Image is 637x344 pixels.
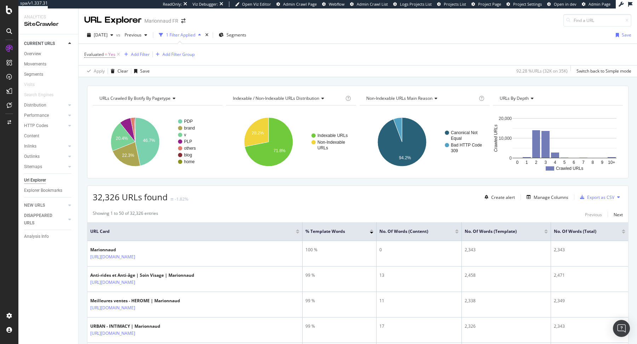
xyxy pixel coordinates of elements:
div: Segments [24,71,43,78]
text: 94.2% [399,155,411,160]
div: 2,326 [465,323,548,329]
span: No. of Words (Template) [465,228,534,235]
div: 17 [379,323,459,329]
span: Logs Projects List [400,1,432,7]
a: NEW URLS [24,202,66,209]
text: PLP [184,139,192,144]
div: Content [24,132,39,140]
span: URLs Crawled By Botify By pagetype [99,95,171,101]
div: NEW URLS [24,202,45,209]
span: Projects List [444,1,466,7]
input: Find a URL [563,14,631,27]
a: Url Explorer [24,177,73,184]
div: Previous [585,212,602,218]
button: Switch back to Simple mode [574,65,631,77]
span: 32,326 URLs found [93,191,168,203]
svg: A chart. [360,111,489,173]
div: A chart. [93,111,223,173]
a: Distribution [24,102,66,109]
div: Outlinks [24,153,40,160]
text: 0 [509,156,512,161]
span: Yes [108,50,115,59]
div: Anti-rides et Anti-âge | Soin Visage | Marionnaud [90,272,194,279]
text: 309 [451,148,458,153]
span: % Template Words [305,228,359,235]
text: 0 [516,160,518,165]
text: 20,000 [499,116,512,121]
a: Overview [24,50,73,58]
div: SiteCrawler [24,20,73,28]
div: -1.82% [175,196,188,202]
div: Next [614,212,623,218]
span: Admin Crawl Page [283,1,317,7]
div: URBAN - INTIMACY | Marionnaud [90,323,166,329]
svg: A chart. [226,111,356,173]
a: Logs Projects List [393,1,432,7]
text: 9 [601,160,603,165]
text: blog [184,153,192,157]
span: URLs by Depth [500,95,529,101]
div: 2,343 [554,247,625,253]
text: 10+ [608,160,615,165]
span: vs [116,32,122,38]
div: Search Engines [24,91,53,99]
a: Admin Crawl Page [276,1,317,7]
a: CURRENT URLS [24,40,66,47]
div: 11 [379,298,459,304]
div: 2,471 [554,272,625,279]
div: 2,343 [554,323,625,329]
button: Export as CSV [577,191,614,203]
span: Evaluated [84,51,104,57]
a: Explorer Bookmarks [24,187,73,194]
div: times [204,31,210,39]
div: 0 [379,247,459,253]
span: Admin Crawl List [357,1,388,7]
div: Apply [94,68,105,74]
img: Equal [171,198,173,200]
div: 92.28 % URLs ( 32K on 35K ) [516,68,568,74]
text: others [184,146,196,151]
div: Create alert [491,194,515,200]
a: Open in dev [547,1,576,7]
span: No. of Words (Total) [554,228,611,235]
button: Segments [216,29,249,41]
text: 6 [573,160,575,165]
div: Marionnaud FR [144,17,178,24]
div: Add Filter Group [162,51,195,57]
text: 2 [535,160,538,165]
text: brand [184,126,195,131]
div: Save [140,68,150,74]
a: [URL][DOMAIN_NAME] [90,330,135,337]
span: Non-Indexable URLs Main Reason [366,95,432,101]
button: Clear [108,65,128,77]
a: DISAPPEARED URLS [24,212,66,227]
div: Add Filter [131,51,150,57]
div: CURRENT URLS [24,40,55,47]
div: Movements [24,61,46,68]
div: 2,338 [465,298,548,304]
a: Search Engines [24,91,61,99]
div: 100 % [305,247,373,253]
span: Admin Page [589,1,610,7]
h4: URLs by Depth [498,93,616,104]
text: 1 [526,160,528,165]
div: 2,343 [465,247,548,253]
button: Previous [585,210,602,219]
text: Equal [451,136,462,141]
a: [URL][DOMAIN_NAME] [90,304,135,311]
span: No. of Words (Content) [379,228,444,235]
div: Open Intercom Messenger [613,320,630,337]
a: [URL][DOMAIN_NAME] [90,253,135,260]
span: 2025 Sep. 15th [94,32,108,38]
div: A chart. [493,111,623,173]
div: Viz Debugger: [193,1,218,7]
div: Overview [24,50,41,58]
a: Admin Crawl List [350,1,388,7]
button: Create alert [482,191,515,203]
a: Project Settings [506,1,542,7]
span: Indexable / Non-Indexable URLs distribution [233,95,319,101]
h4: Non-Indexable URLs Main Reason [365,93,477,104]
a: Open Viz Editor [235,1,271,7]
